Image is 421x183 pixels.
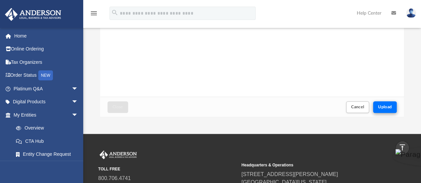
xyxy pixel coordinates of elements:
[395,141,409,155] a: vertical_align_top
[9,122,88,135] a: Overview
[5,43,88,56] a: Online Ordering
[107,101,128,113] button: Close
[346,101,369,113] button: Cancel
[406,8,416,18] img: User Pic
[38,70,53,80] div: NEW
[9,148,88,161] a: Entity Change Request
[72,108,85,122] span: arrow_drop_down
[72,95,85,109] span: arrow_drop_down
[351,105,364,109] span: Cancel
[5,82,88,95] a: Platinum Q&Aarrow_drop_down
[90,9,98,17] i: menu
[3,8,63,21] img: Anderson Advisors Platinum Portal
[111,9,118,16] i: search
[9,135,88,148] a: CTA Hub
[373,101,397,113] button: Upload
[5,69,88,82] a: Order StatusNEW
[5,29,88,43] a: Home
[112,105,123,109] span: Close
[98,175,131,181] a: 800.706.4741
[98,150,138,159] img: Anderson Advisors Platinum Portal
[90,13,98,17] a: menu
[72,82,85,96] span: arrow_drop_down
[98,166,237,172] small: TOLL FREE
[378,105,392,109] span: Upload
[5,55,88,69] a: Tax Organizers
[241,171,338,177] a: [STREET_ADDRESS][PERSON_NAME]
[5,95,88,109] a: Digital Productsarrow_drop_down
[398,143,406,151] i: vertical_align_top
[5,108,88,122] a: My Entitiesarrow_drop_down
[241,162,380,168] small: Headquarters & Operations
